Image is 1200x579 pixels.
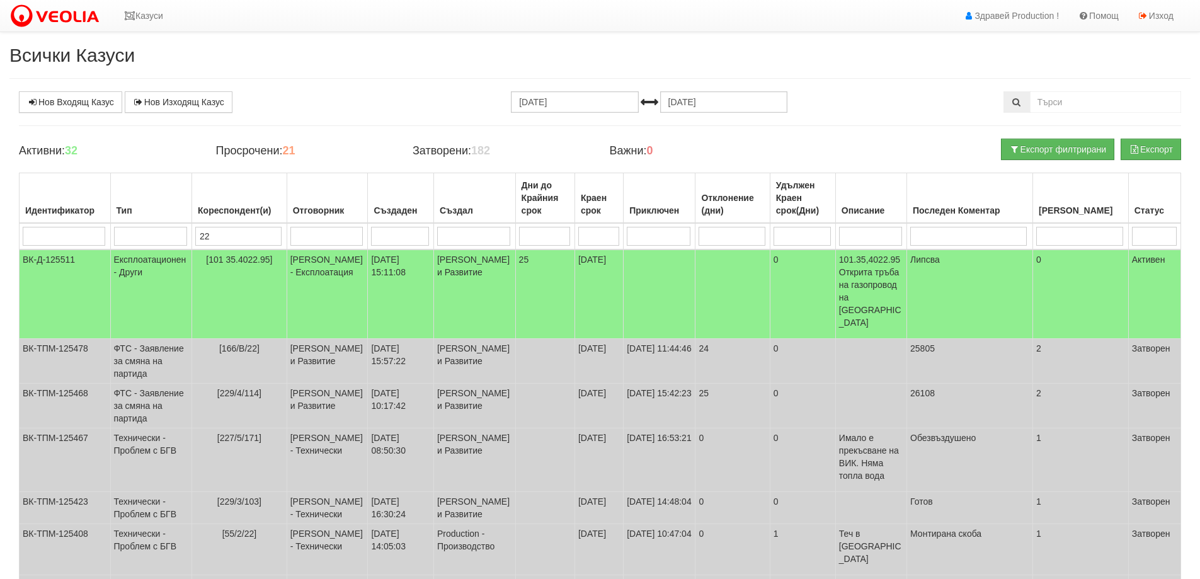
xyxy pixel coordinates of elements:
[65,144,77,157] b: 32
[20,173,111,224] th: Идентификатор: No sort applied, activate to apply an ascending sort
[20,428,111,492] td: ВК-ТПМ-125467
[770,492,835,524] td: 0
[624,384,695,428] td: [DATE] 15:42:23
[287,492,368,524] td: [PERSON_NAME] - Технически
[574,524,623,575] td: [DATE]
[1033,428,1129,492] td: 1
[624,428,695,492] td: [DATE] 16:53:21
[433,173,515,224] th: Създал: No sort applied, activate to apply an ascending sort
[770,524,835,575] td: 1
[19,91,122,113] a: Нов Входящ Казус
[1128,524,1180,575] td: Затворен
[770,173,835,224] th: Удължен Краен срок(Дни): No sort applied, activate to apply an ascending sort
[695,384,770,428] td: 25
[222,529,257,539] span: [55/2/22]
[433,492,515,524] td: [PERSON_NAME] и Развитие
[770,339,835,384] td: 0
[413,145,590,158] h4: Затворени:
[774,176,832,219] div: Удължен Краен срок(Дни)
[433,339,515,384] td: [PERSON_NAME] и Развитие
[206,255,272,265] span: [101 35.4022.95]
[368,249,434,339] td: [DATE] 15:11:08
[287,428,368,492] td: [PERSON_NAME] - Технически
[19,145,197,158] h4: Активни:
[287,173,368,224] th: Отговорник: No sort applied, activate to apply an ascending sort
[368,428,434,492] td: [DATE] 08:50:30
[368,173,434,224] th: Създаден: No sort applied, activate to apply an ascending sort
[433,249,515,339] td: [PERSON_NAME] и Развитие
[371,202,430,219] div: Създаден
[110,249,192,339] td: Експлоатационен - Други
[368,524,434,575] td: [DATE] 14:05:03
[839,202,903,219] div: Описание
[20,384,111,428] td: ВК-ТПМ-125468
[433,524,515,575] td: Production - Производство
[647,144,653,157] b: 0
[368,384,434,428] td: [DATE] 10:17:42
[368,339,434,384] td: [DATE] 15:57:22
[770,384,835,428] td: 0
[1132,202,1177,219] div: Статус
[217,433,261,443] span: [227/5/171]
[695,524,770,575] td: 0
[910,433,976,443] span: Обезвъздушено
[1033,492,1129,524] td: 1
[217,496,261,507] span: [229/3/103]
[627,202,692,219] div: Приключен
[910,202,1029,219] div: Последен Коментар
[519,176,571,219] div: Дни до Крайния срок
[1128,173,1180,224] th: Статус: No sort applied, activate to apply an ascending sort
[574,492,623,524] td: [DATE]
[1033,339,1129,384] td: 2
[110,384,192,428] td: ФТС - Заявление за смяна на партида
[290,202,365,219] div: Отговорник
[1030,91,1181,113] input: Търсене по Идентификатор, Бл/Вх/Ап, Тип, Описание, Моб. Номер, Имейл, Файл, Коментар,
[578,189,620,219] div: Краен срок
[433,428,515,492] td: [PERSON_NAME] и Развитие
[20,492,111,524] td: ВК-ТПМ-125423
[699,189,766,219] div: Отклонение (дни)
[695,339,770,384] td: 24
[195,202,283,219] div: Кореспондент(и)
[624,339,695,384] td: [DATE] 11:44:46
[609,145,787,158] h4: Важни:
[910,388,935,398] span: 26108
[770,428,835,492] td: 0
[910,255,940,265] span: Липсва
[574,249,623,339] td: [DATE]
[9,45,1191,66] h2: Всички Казуси
[287,249,368,339] td: [PERSON_NAME] - Експлоатация
[574,173,623,224] th: Краен срок: No sort applied, activate to apply an ascending sort
[1128,428,1180,492] td: Затворен
[471,144,490,157] b: 182
[1128,249,1180,339] td: Активен
[282,144,295,157] b: 21
[287,384,368,428] td: [PERSON_NAME] и Развитие
[1033,173,1129,224] th: Брой Файлове: No sort applied, activate to apply an ascending sort
[1128,384,1180,428] td: Затворен
[910,529,981,539] span: Монтирана скоба
[437,202,512,219] div: Създал
[519,255,529,265] span: 25
[192,173,287,224] th: Кореспондент(и): No sort applied, activate to apply an ascending sort
[770,249,835,339] td: 0
[219,343,260,353] span: [166/В/22]
[839,432,903,482] p: Имало е прекъсване на ВИК. Няма топла вода
[574,428,623,492] td: [DATE]
[9,3,105,30] img: VeoliaLogo.png
[515,173,574,224] th: Дни до Крайния срок: No sort applied, activate to apply an ascending sort
[910,343,935,353] span: 25805
[20,524,111,575] td: ВК-ТПМ-125408
[287,524,368,575] td: [PERSON_NAME] - Технически
[110,173,192,224] th: Тип: No sort applied, activate to apply an ascending sort
[624,173,695,224] th: Приключен: No sort applied, activate to apply an ascending sort
[695,173,770,224] th: Отклонение (дни): No sort applied, activate to apply an ascending sort
[1121,139,1181,160] button: Експорт
[110,339,192,384] td: ФТС - Заявление за смяна на партида
[20,249,111,339] td: ВК-Д-125511
[368,492,434,524] td: [DATE] 16:30:24
[1033,249,1129,339] td: 0
[839,527,903,565] p: Теч в [GEOGRAPHIC_DATA]
[217,388,261,398] span: [229/4/114]
[110,428,192,492] td: Технически - Проблем с БГВ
